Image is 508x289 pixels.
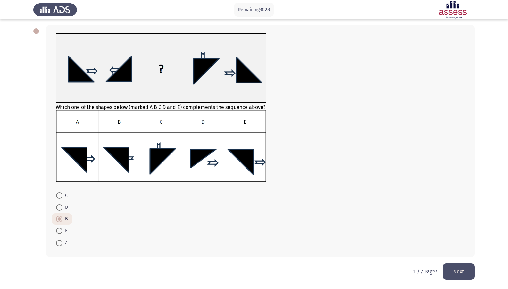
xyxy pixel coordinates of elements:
span: C [62,192,68,199]
img: UkFYYV8wOTNfQi5wbmcxNjkxMzMzMjkxNDIx.png [56,110,266,182]
p: Remaining: [238,6,270,14]
span: D [62,204,68,211]
p: 1 / 7 Pages [413,268,437,275]
span: 8:23 [261,6,270,13]
span: E [62,227,67,235]
img: Assessment logo of Assessment En (Focus & 16PD) [431,1,475,19]
span: B [62,215,68,223]
button: load next page [443,263,475,280]
span: A [62,239,68,247]
div: Which one of the shapes below (marked A B C D and E) complements the sequence above? [56,33,465,183]
img: UkFYYV8wOTNfQS5wbmcxNjkxMzMzMjczNTI2.png [56,33,266,103]
img: Assess Talent Management logo [33,1,77,19]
